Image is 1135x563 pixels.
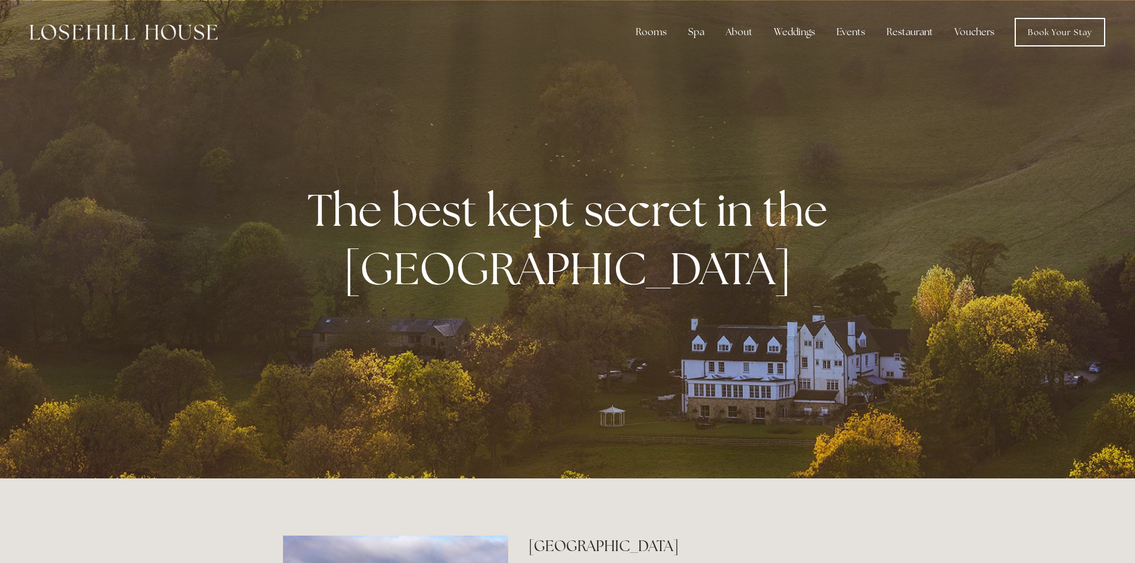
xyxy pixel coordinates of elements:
[626,20,676,44] div: Rooms
[945,20,1004,44] a: Vouchers
[30,24,217,40] img: Losehill House
[1015,18,1105,46] a: Book Your Stay
[307,181,837,297] strong: The best kept secret in the [GEOGRAPHIC_DATA]
[827,20,875,44] div: Events
[679,20,714,44] div: Spa
[716,20,762,44] div: About
[764,20,825,44] div: Weddings
[877,20,943,44] div: Restaurant
[528,536,852,556] h2: [GEOGRAPHIC_DATA]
